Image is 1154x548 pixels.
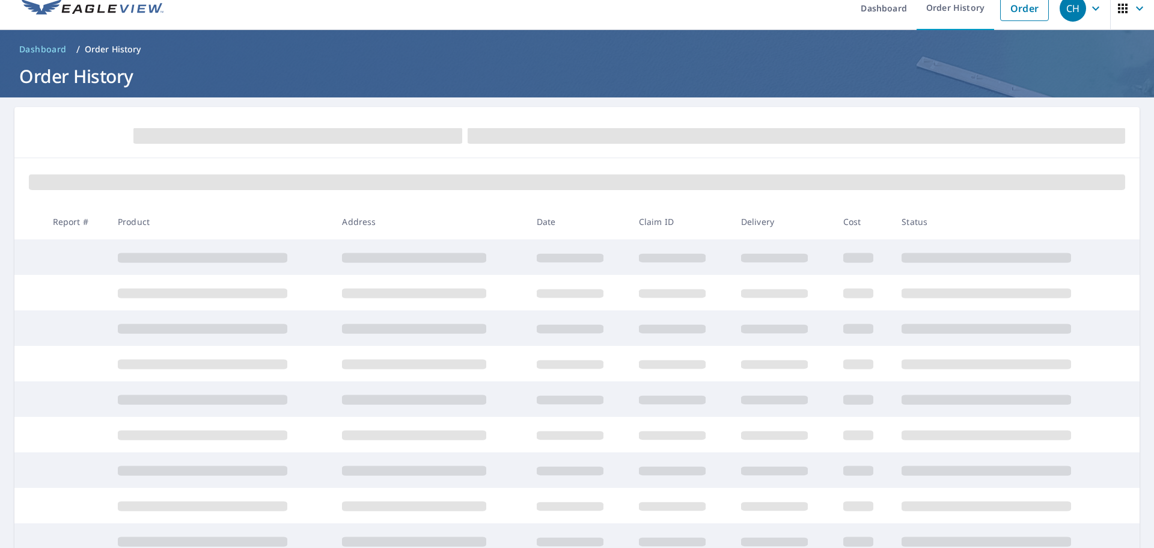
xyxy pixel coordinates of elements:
[108,204,332,239] th: Product
[14,40,1140,59] nav: breadcrumb
[14,64,1140,88] h1: Order History
[731,204,834,239] th: Delivery
[892,204,1117,239] th: Status
[76,42,80,57] li: /
[19,43,67,55] span: Dashboard
[85,43,141,55] p: Order History
[629,204,731,239] th: Claim ID
[43,204,108,239] th: Report #
[834,204,893,239] th: Cost
[14,40,72,59] a: Dashboard
[527,204,629,239] th: Date
[332,204,527,239] th: Address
